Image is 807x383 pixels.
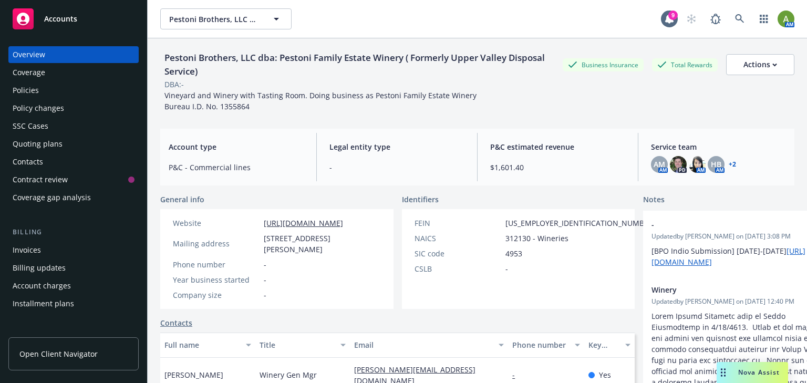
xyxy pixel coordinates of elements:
a: +2 [729,161,736,168]
div: Actions [743,55,777,75]
div: Mailing address [173,238,260,249]
div: Contract review [13,171,68,188]
a: Accounts [8,4,139,34]
div: Total Rewards [652,58,718,71]
span: General info [160,194,204,205]
img: photo [689,156,706,173]
div: Coverage [13,64,45,81]
div: Full name [164,339,240,350]
div: Overview [13,46,45,63]
a: Switch app [753,8,774,29]
div: Business Insurance [563,58,644,71]
a: Policies [8,82,139,99]
a: Account charges [8,277,139,294]
a: Installment plans [8,295,139,312]
a: Report a Bug [705,8,726,29]
div: Policies [13,82,39,99]
div: Website [173,218,260,229]
div: CSLB [415,263,501,274]
a: SSC Cases [8,118,139,134]
div: Installment plans [13,295,74,312]
span: Winery [651,284,807,295]
button: Key contact [584,333,635,358]
div: Coverage gap analysis [13,189,91,206]
span: Notes [643,194,665,206]
button: Phone number [508,333,584,358]
div: Billing [8,227,139,237]
button: Actions [726,54,794,75]
span: HB [711,159,721,170]
div: Account charges [13,277,71,294]
span: - [505,263,508,274]
button: Full name [160,333,255,358]
span: Identifiers [402,194,439,205]
span: AM [654,159,665,170]
a: Policy changes [8,100,139,117]
div: SIC code [415,248,501,259]
button: Pestoni Brothers, LLC dba: Pestoni Family Estate Winery ( Formerly Upper Valley Disposal Service) [160,8,292,29]
div: Key contact [588,339,619,350]
div: Year business started [173,274,260,285]
a: [URL][DOMAIN_NAME] [651,246,805,267]
span: $1,601.40 [490,162,625,173]
button: Email [350,333,508,358]
a: Start snowing [681,8,702,29]
span: Account type [169,141,304,152]
span: Pestoni Brothers, LLC dba: Pestoni Family Estate Winery ( Formerly Upper Valley Disposal Service) [169,14,260,25]
span: 312130 - Wineries [505,233,568,244]
a: - [512,370,523,380]
span: Service team [651,141,786,152]
div: Policy changes [13,100,64,117]
a: Contacts [160,317,192,328]
button: Title [255,333,350,358]
img: photo [778,11,794,27]
span: [PERSON_NAME] [164,369,223,380]
div: FEIN [415,218,501,229]
a: Quoting plans [8,136,139,152]
span: Accounts [44,15,77,23]
span: - [264,274,266,285]
div: Phone number [173,259,260,270]
span: 4953 [505,248,522,259]
span: - [264,259,266,270]
span: P&C - Commercial lines [169,162,304,173]
div: Company size [173,289,260,301]
div: SSC Cases [13,118,48,134]
span: Vineyard and Winery with Tasting Room. Doing business as Pestoni Family Estate Winery Bureau I.D.... [164,90,477,111]
div: DBA: - [164,79,184,90]
a: Contract review [8,171,139,188]
a: Billing updates [8,260,139,276]
div: Pestoni Brothers, LLC dba: Pestoni Family Estate Winery ( Formerly Upper Valley Disposal Service) [160,51,563,79]
div: Billing updates [13,260,66,276]
img: photo [670,156,687,173]
span: [US_EMPLOYER_IDENTIFICATION_NUMBER] [505,218,656,229]
button: Nova Assist [717,362,788,383]
span: P&C estimated revenue [490,141,625,152]
div: Quoting plans [13,136,63,152]
a: Overview [8,46,139,63]
span: - [264,289,266,301]
span: - [651,219,807,230]
span: Nova Assist [738,368,780,377]
div: NAICS [415,233,501,244]
div: 9 [668,11,678,20]
a: Search [729,8,750,29]
div: Drag to move [717,362,730,383]
a: Contacts [8,153,139,170]
div: Phone number [512,339,568,350]
a: [URL][DOMAIN_NAME] [264,218,343,228]
span: Open Client Navigator [19,348,98,359]
span: Winery Gen Mgr [260,369,317,380]
span: - [329,162,464,173]
a: Coverage gap analysis [8,189,139,206]
span: Legal entity type [329,141,464,152]
div: Email [354,339,492,350]
div: Contacts [13,153,43,170]
span: Yes [599,369,611,380]
span: [STREET_ADDRESS][PERSON_NAME] [264,233,381,255]
a: Coverage [8,64,139,81]
a: Invoices [8,242,139,258]
div: Invoices [13,242,41,258]
div: Title [260,339,335,350]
